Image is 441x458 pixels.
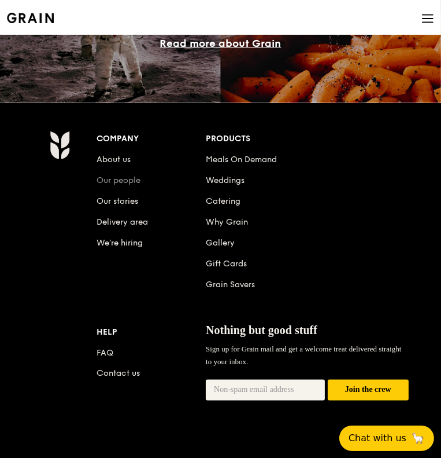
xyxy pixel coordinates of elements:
span: Sign up for Grain mail and get a welcome treat delivered straight to your inbox. [206,345,401,366]
a: Contact us [97,369,140,379]
a: Delivery area [97,217,148,227]
a: About us [97,155,131,164]
a: Why Grain [206,217,248,227]
a: FAQ [97,348,113,358]
a: Grain Savers [206,280,255,290]
a: Catering [206,196,240,206]
span: Nothing but good stuff [206,324,317,336]
a: We’re hiring [97,238,143,248]
a: Weddings [206,175,244,185]
a: Gallery [206,238,235,248]
img: Grain [50,131,70,160]
a: Gift Cards [206,259,247,269]
span: 🦙 [411,431,425,445]
div: Company [97,131,206,147]
img: Grain [7,13,54,23]
div: Help [97,324,206,340]
button: Join the crew [328,380,409,401]
button: Chat with us🦙 [339,426,434,451]
a: Our people [97,175,140,185]
a: Meals On Demand [206,155,277,164]
a: Our stories [97,196,138,206]
a: Read more about Grain [160,37,281,50]
span: Chat with us [349,431,406,445]
div: Products [206,131,409,147]
input: Non-spam email address [206,380,325,401]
